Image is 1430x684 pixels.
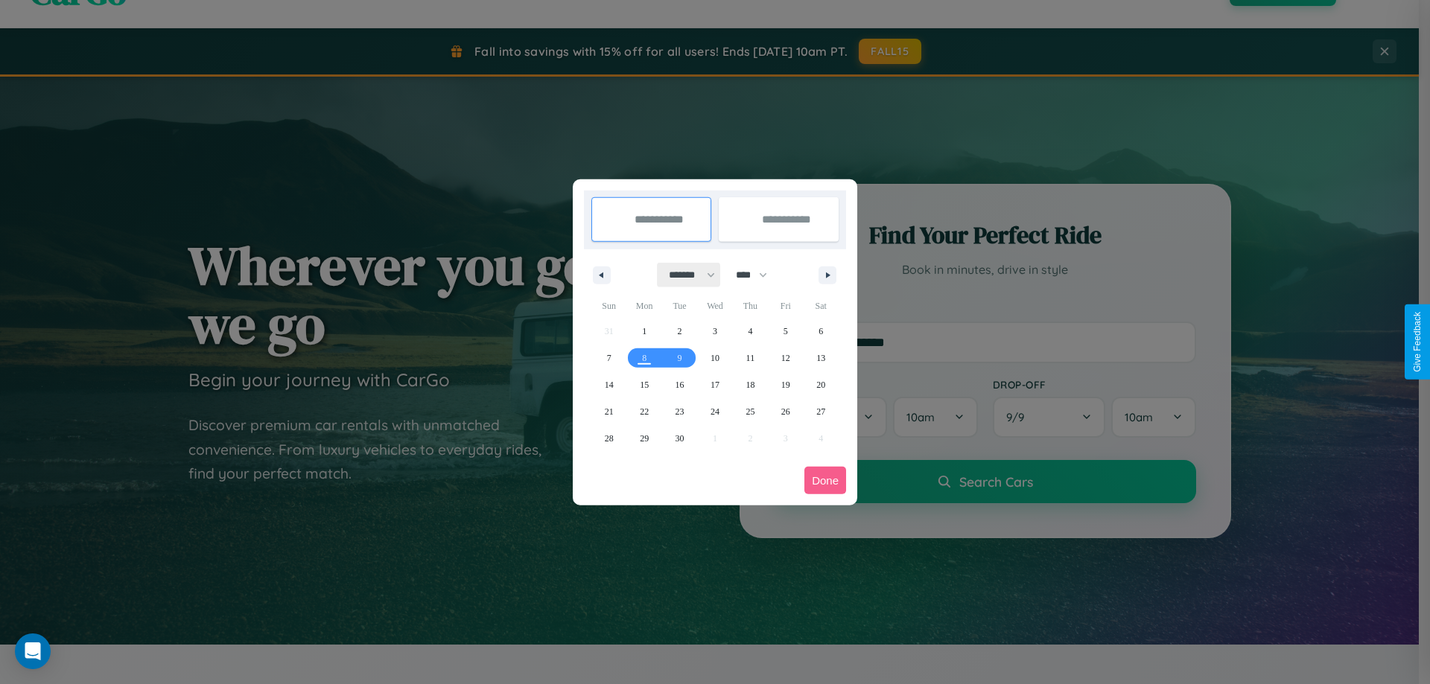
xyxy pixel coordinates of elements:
button: 23 [662,398,697,425]
button: 6 [804,318,839,345]
button: 17 [697,371,732,398]
span: Fri [768,294,803,318]
span: 14 [605,371,614,398]
button: 11 [733,345,768,371]
span: 25 [746,398,754,425]
span: 16 [676,371,684,398]
span: Mon [626,294,661,318]
div: Open Intercom Messenger [15,633,51,669]
span: 9 [678,345,682,371]
span: 10 [711,345,719,371]
button: 19 [768,371,803,398]
button: 7 [591,345,626,371]
button: 16 [662,371,697,398]
button: 21 [591,398,626,425]
button: 26 [768,398,803,425]
span: 24 [711,398,719,425]
span: Sat [804,294,839,318]
span: 1 [642,318,646,345]
span: 30 [676,425,684,452]
button: 8 [626,345,661,371]
button: 20 [804,371,839,398]
button: Done [804,467,846,494]
button: 12 [768,345,803,371]
button: 5 [768,318,803,345]
span: 18 [746,371,754,398]
span: 6 [819,318,823,345]
button: 29 [626,425,661,452]
span: 7 [607,345,611,371]
span: 21 [605,398,614,425]
button: 9 [662,345,697,371]
span: 2 [678,318,682,345]
span: 28 [605,425,614,452]
button: 30 [662,425,697,452]
button: 25 [733,398,768,425]
button: 10 [697,345,732,371]
button: 14 [591,371,626,398]
span: 4 [748,318,752,345]
button: 2 [662,318,697,345]
button: 1 [626,318,661,345]
button: 27 [804,398,839,425]
span: 12 [781,345,790,371]
span: 8 [642,345,646,371]
span: 27 [816,398,825,425]
span: 11 [746,345,755,371]
button: 22 [626,398,661,425]
span: Thu [733,294,768,318]
span: Tue [662,294,697,318]
span: 22 [640,398,649,425]
span: 5 [784,318,788,345]
span: 29 [640,425,649,452]
span: 20 [816,371,825,398]
button: 3 [697,318,732,345]
span: 3 [713,318,717,345]
span: 26 [781,398,790,425]
div: Give Feedback [1412,312,1423,372]
span: 13 [816,345,825,371]
span: 15 [640,371,649,398]
span: 23 [676,398,684,425]
button: 4 [733,318,768,345]
span: Wed [697,294,732,318]
span: 17 [711,371,719,398]
span: Sun [591,294,626,318]
button: 13 [804,345,839,371]
button: 28 [591,425,626,452]
button: 15 [626,371,661,398]
button: 24 [697,398,732,425]
span: 19 [781,371,790,398]
button: 18 [733,371,768,398]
